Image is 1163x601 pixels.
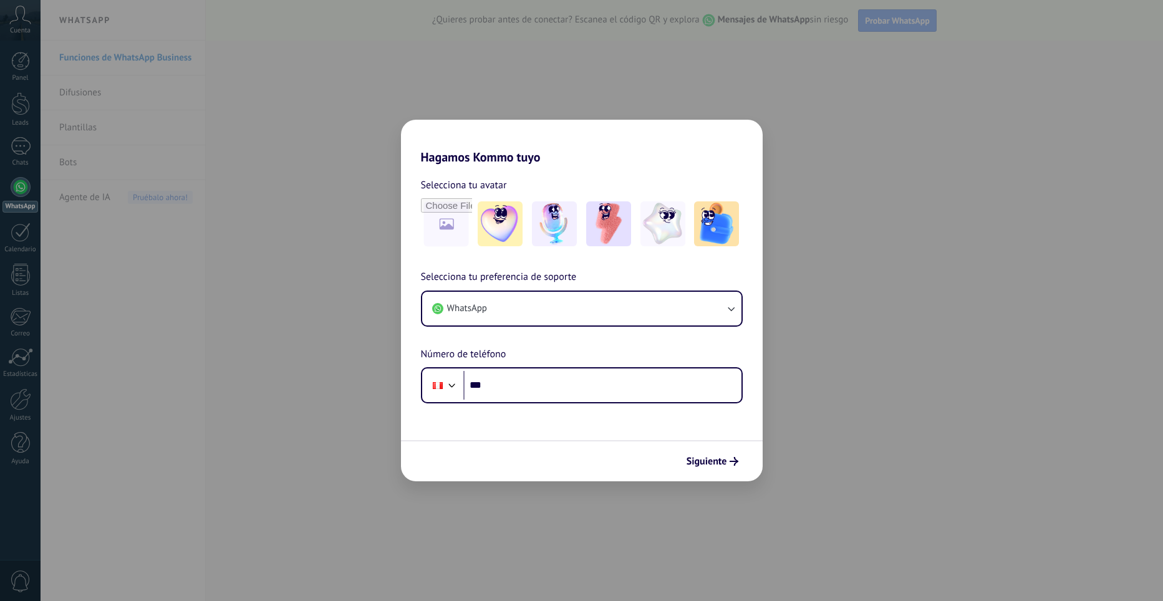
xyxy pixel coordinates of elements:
[426,372,450,398] div: Peru: + 51
[694,201,739,246] img: -5.jpeg
[422,292,741,325] button: WhatsApp
[586,201,631,246] img: -3.jpeg
[687,457,727,466] span: Siguiente
[532,201,577,246] img: -2.jpeg
[421,177,507,193] span: Selecciona tu avatar
[478,201,523,246] img: -1.jpeg
[421,347,506,363] span: Número de teléfono
[447,302,487,315] span: WhatsApp
[681,451,744,472] button: Siguiente
[640,201,685,246] img: -4.jpeg
[401,120,763,165] h2: Hagamos Kommo tuyo
[421,269,577,286] span: Selecciona tu preferencia de soporte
